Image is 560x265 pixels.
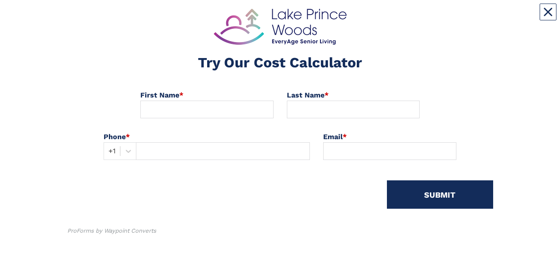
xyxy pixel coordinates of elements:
span: First Name [140,91,179,99]
div: ProForms by Waypoint Converts [67,226,156,235]
button: Close [540,4,556,20]
span: Phone [104,132,126,141]
span: Last Name [287,91,324,99]
div: Try Our Cost Calculator [67,55,493,70]
span: Email [323,132,343,141]
button: SUBMIT [387,180,493,209]
img: 890a7c1f-12e0-43ae-ab59-31e316f62436.png [214,9,347,45]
